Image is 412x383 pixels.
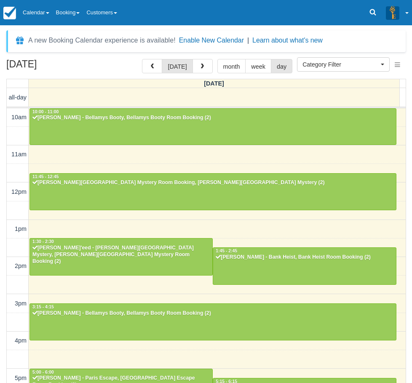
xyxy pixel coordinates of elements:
span: | [247,37,249,44]
span: 2pm [15,262,27,269]
div: [PERSON_NAME] - Bank Heist, Bank Heist Room Booking (2) [215,254,393,261]
span: 1:30 - 2:30 [32,239,54,244]
a: 10:00 - 11:00[PERSON_NAME] - Bellamys Booty, Bellamys Booty Room Booking (2) [29,108,396,145]
span: all-day [9,94,27,101]
a: 3:15 - 4:15[PERSON_NAME] - Bellamys Booty, Bellamys Booty Room Booking (2) [29,303,396,340]
span: Category Filter [302,60,379,69]
button: Category Filter [297,57,390,72]
a: 11:45 - 12:45[PERSON_NAME][GEOGRAPHIC_DATA] Mystery Room Booking, [PERSON_NAME][GEOGRAPHIC_DATA] ... [29,173,396,210]
span: 3pm [15,300,27,307]
span: 12pm [11,188,27,195]
span: 10am [11,114,27,121]
a: 1:30 - 2:30[PERSON_NAME]'eed - [PERSON_NAME][GEOGRAPHIC_DATA] Mystery, [PERSON_NAME][GEOGRAPHIC_D... [29,238,213,275]
h2: [DATE] [6,59,113,75]
a: 1:45 - 2:45[PERSON_NAME] - Bank Heist, Bank Heist Room Booking (2) [213,247,396,284]
div: [PERSON_NAME] - Bellamys Booty, Bellamys Booty Room Booking (2) [32,310,394,317]
button: day [271,59,292,73]
span: 5pm [15,375,27,381]
div: [PERSON_NAME][GEOGRAPHIC_DATA] Mystery Room Booking, [PERSON_NAME][GEOGRAPHIC_DATA] Mystery (2) [32,179,394,186]
span: 1pm [15,225,27,232]
span: 11:45 - 12:45 [32,174,59,179]
button: week [245,59,271,73]
span: 4pm [15,337,27,344]
img: checkfront-main-nav-mini-logo.png [3,7,16,19]
button: month [217,59,246,73]
img: A3 [386,6,399,19]
div: [PERSON_NAME] - Bellamys Booty, Bellamys Booty Room Booking (2) [32,115,394,121]
div: A new Booking Calendar experience is available! [28,35,176,46]
span: 10:00 - 11:00 [32,110,59,114]
span: 11am [11,151,27,158]
a: Learn about what's new [252,37,323,44]
button: [DATE] [162,59,193,73]
span: [DATE] [204,80,224,87]
span: 3:15 - 4:15 [32,305,54,309]
span: 5:00 - 6:00 [32,370,54,375]
div: [PERSON_NAME]'eed - [PERSON_NAME][GEOGRAPHIC_DATA] Mystery, [PERSON_NAME][GEOGRAPHIC_DATA] Myster... [32,245,210,265]
span: 1:45 - 2:45 [216,249,237,253]
button: Enable New Calendar [179,36,244,45]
